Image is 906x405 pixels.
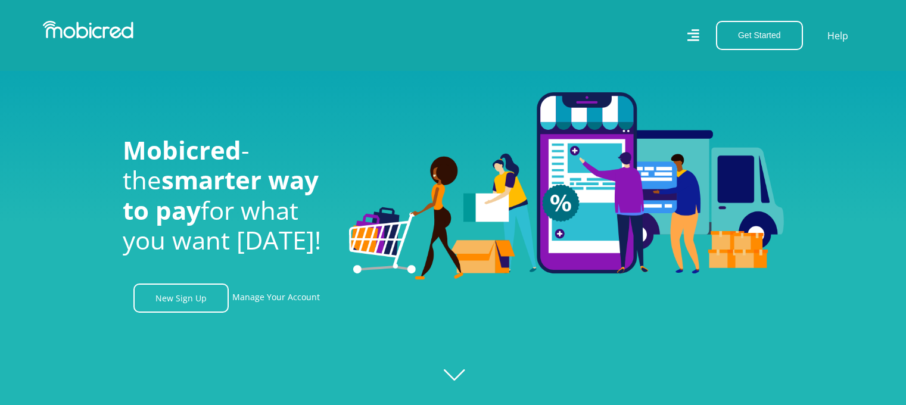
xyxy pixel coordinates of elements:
img: Welcome to Mobicred [349,92,784,281]
span: smarter way to pay [123,163,319,226]
img: Mobicred [43,21,133,39]
button: Get Started [716,21,803,50]
a: Manage Your Account [232,283,320,313]
a: Help [827,28,849,43]
h1: - the for what you want [DATE]! [123,135,331,256]
a: New Sign Up [133,283,229,313]
span: Mobicred [123,133,241,167]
